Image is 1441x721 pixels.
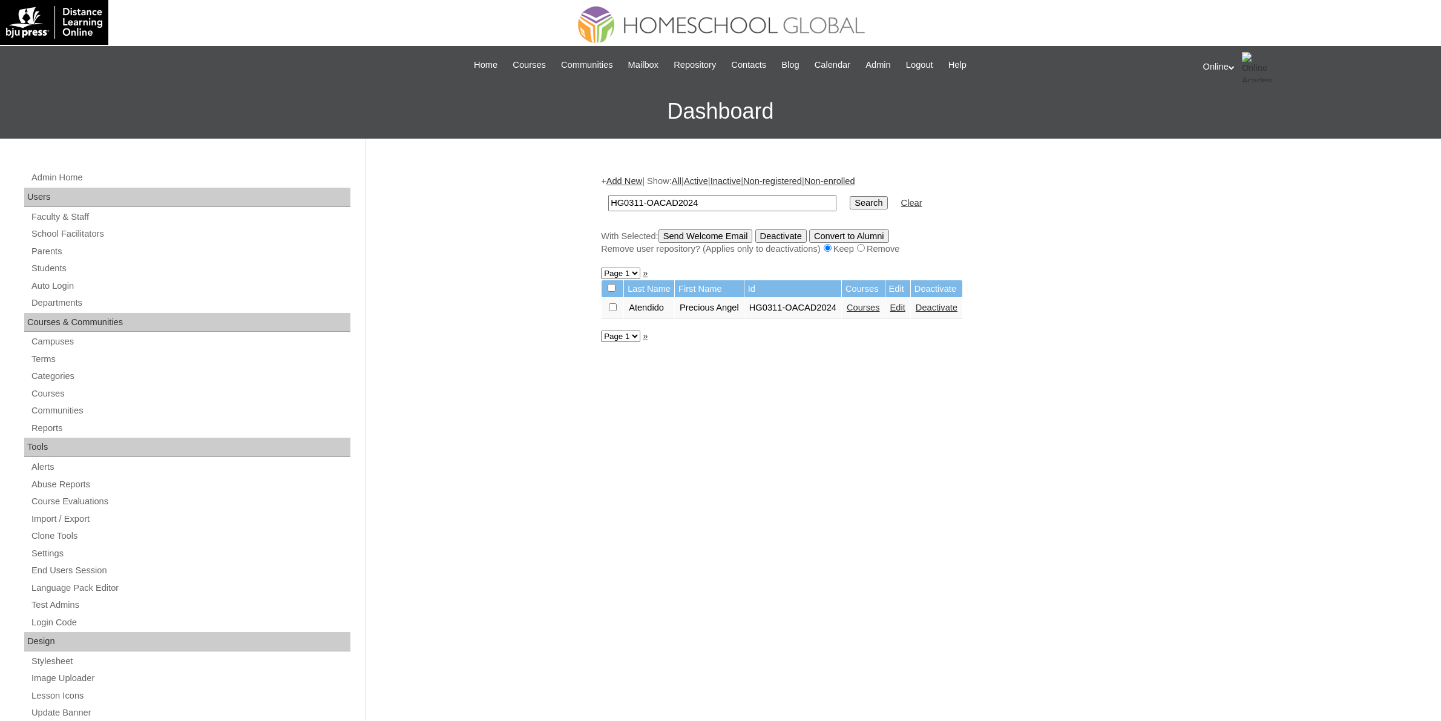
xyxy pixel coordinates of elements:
span: Home [474,58,497,72]
img: logo-white.png [6,6,102,39]
a: Communities [30,403,350,418]
span: Repository [674,58,716,72]
a: Import / Export [30,512,350,527]
td: Precious Angel [675,298,744,318]
a: Students [30,261,350,276]
div: With Selected: [601,229,1200,255]
a: Calendar [809,58,856,72]
span: Communities [561,58,613,72]
input: Search [850,196,887,209]
span: Courses [513,58,546,72]
span: Calendar [815,58,850,72]
a: Categories [30,369,350,384]
a: Lesson Icons [30,688,350,703]
a: Clone Tools [30,528,350,544]
a: Contacts [725,58,772,72]
input: Convert to Alumni [809,229,889,243]
a: Non-registered [743,176,802,186]
div: Users [24,188,350,207]
td: Id [744,280,841,298]
a: Blog [775,58,805,72]
a: Courses [30,386,350,401]
a: Help [942,58,973,72]
a: Departments [30,295,350,311]
a: Admin Home [30,170,350,185]
a: Terms [30,352,350,367]
a: Campuses [30,334,350,349]
td: Atendido [624,298,674,318]
a: Courses [507,58,552,72]
input: Deactivate [755,229,807,243]
span: Logout [906,58,933,72]
a: Abuse Reports [30,477,350,492]
a: Language Pack Editor [30,581,350,596]
a: Test Admins [30,598,350,613]
a: Faculty & Staff [30,209,350,225]
a: Parents [30,244,350,259]
div: Courses & Communities [24,313,350,332]
a: Edit [890,303,905,312]
a: Active [684,176,708,186]
a: School Facilitators [30,226,350,242]
a: Update Banner [30,705,350,720]
a: Non-enrolled [804,176,855,186]
a: Logout [900,58,939,72]
a: Course Evaluations [30,494,350,509]
td: Last Name [624,280,674,298]
div: Tools [24,438,350,457]
div: Remove user repository? (Applies only to deactivations) Keep Remove [601,243,1200,255]
a: Login Code [30,615,350,630]
img: Online Academy [1242,52,1272,82]
input: Search [608,195,836,211]
span: Mailbox [628,58,659,72]
a: Deactivate [916,303,957,312]
a: Reports [30,421,350,436]
a: Auto Login [30,278,350,294]
span: Blog [781,58,799,72]
td: Edit [885,280,910,298]
a: Inactive [711,176,741,186]
a: Image Uploader [30,671,350,686]
a: Courses [847,303,880,312]
td: HG0311-OACAD2024 [744,298,841,318]
h3: Dashboard [6,84,1435,139]
a: Home [468,58,504,72]
a: Communities [555,58,619,72]
a: » [643,268,648,278]
div: Online [1203,52,1430,82]
a: Settings [30,546,350,561]
a: Repository [668,58,722,72]
a: Add New [606,176,642,186]
span: Contacts [731,58,766,72]
span: Help [948,58,967,72]
td: First Name [675,280,744,298]
div: Design [24,632,350,651]
input: Send Welcome Email [658,229,753,243]
span: Admin [865,58,891,72]
a: Mailbox [622,58,665,72]
a: » [643,331,648,341]
a: All [672,176,681,186]
a: Stylesheet [30,654,350,669]
div: + | Show: | | | | [601,175,1200,255]
td: Deactivate [911,280,962,298]
a: Alerts [30,459,350,475]
a: Clear [901,198,922,208]
td: Courses [842,280,885,298]
a: Admin [859,58,897,72]
a: End Users Session [30,563,350,578]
